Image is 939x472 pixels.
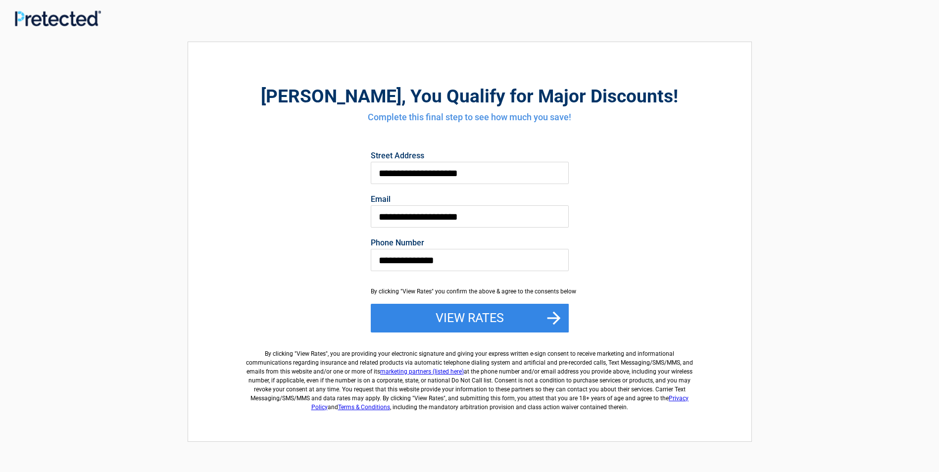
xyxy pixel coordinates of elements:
h4: Complete this final step to see how much you save! [243,111,697,124]
button: View Rates [371,304,569,332]
span: [PERSON_NAME] [261,86,401,107]
div: By clicking "View Rates" you confirm the above & agree to the consents below [371,287,569,296]
label: Street Address [371,152,569,160]
h2: , You Qualify for Major Discounts! [243,84,697,108]
label: By clicking " ", you are providing your electronic signature and giving your express written e-si... [243,341,697,412]
label: Phone Number [371,239,569,247]
img: Main Logo [15,10,101,26]
a: marketing partners (listed here) [380,368,464,375]
span: View Rates [297,350,326,357]
a: Terms & Conditions [338,404,390,411]
label: Email [371,195,569,203]
a: Privacy Policy [311,395,689,411]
